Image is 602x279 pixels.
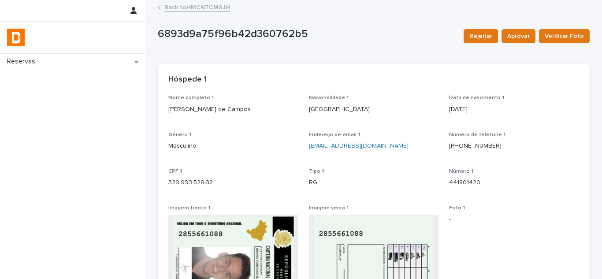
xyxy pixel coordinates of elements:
[502,29,535,43] button: Aprovar
[449,143,502,149] a: [PHONE_NUMBER]
[464,29,498,43] button: Rejeitar
[168,205,210,211] span: Imagem frente 1
[449,105,579,114] p: [DATE]
[309,105,439,114] p: [GEOGRAPHIC_DATA]
[449,215,579,224] p: -
[545,32,584,41] span: Verificar Foto
[168,169,182,174] span: CPF 1
[168,132,191,138] span: Gênero 1
[449,132,505,138] span: Número de telefone 1
[449,205,465,211] span: Foto 1
[309,132,360,138] span: Endereço de email 1
[449,169,473,174] span: Número 1
[168,105,298,114] p: [PERSON_NAME] de Campos
[4,57,42,66] p: Reservas
[168,75,207,85] h2: Hóspede 1
[164,2,230,12] a: Back toHMCNTCMSJH
[168,95,214,100] span: Nome completo 1
[168,141,298,151] p: Masculino
[309,205,349,211] span: Imagem verso 1
[449,178,579,187] p: 441801420
[309,178,439,187] p: RG
[539,29,590,43] button: Verificar Foto
[168,178,298,187] p: 329.993.528-32
[158,28,457,41] p: 6893d9a75f96b42d360762b5
[7,29,25,46] img: zVaNuJHRTjyIjT5M9Xd5
[449,95,504,100] span: Data de nascimento 1
[309,143,409,149] a: [EMAIL_ADDRESS][DOMAIN_NAME]
[507,32,530,41] span: Aprovar
[309,169,324,174] span: Tipo 1
[309,95,349,100] span: Nacionalidade 1
[469,32,492,41] span: Rejeitar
